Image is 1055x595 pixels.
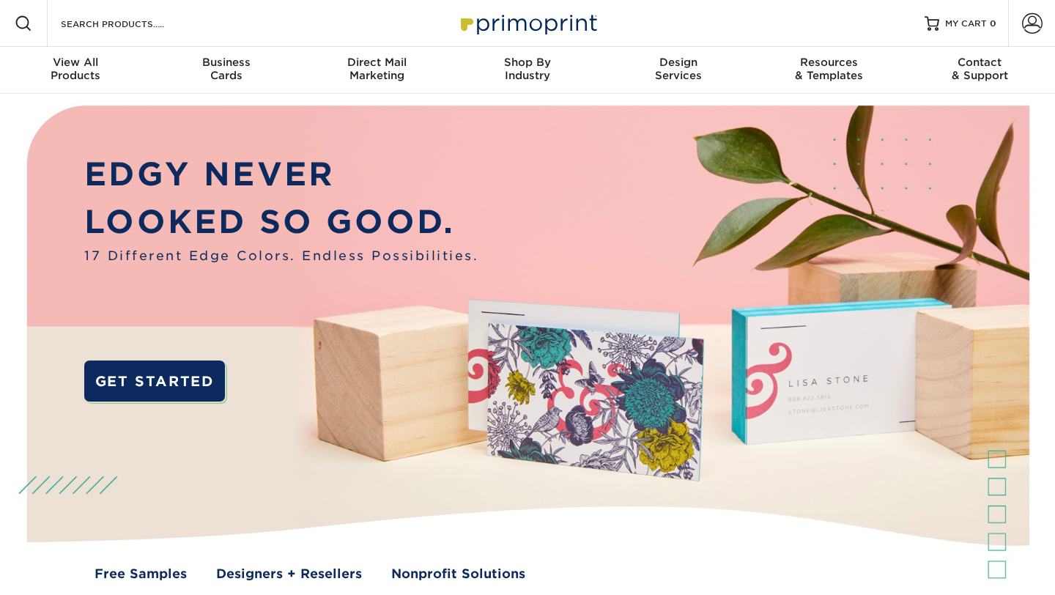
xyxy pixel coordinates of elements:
[603,47,754,94] a: DesignServices
[84,361,224,402] a: GET STARTED
[84,199,478,246] p: LOOKED SO GOOD.
[59,15,202,32] input: SEARCH PRODUCTS.....
[603,56,754,82] div: Services
[904,56,1055,69] span: Contact
[904,56,1055,82] div: & Support
[452,56,603,69] span: Shop By
[301,56,452,82] div: Marketing
[216,564,362,583] a: Designers + Resellers
[301,47,452,94] a: Direct MailMarketing
[84,151,478,199] p: EDGY NEVER
[452,47,603,94] a: Shop ByIndustry
[84,246,478,265] span: 17 Different Edge Colors. Endless Possibilities.
[95,564,187,583] a: Free Samples
[151,56,302,82] div: Cards
[754,47,905,94] a: Resources& Templates
[754,56,905,82] div: & Templates
[603,56,754,69] span: Design
[452,56,603,82] div: Industry
[151,56,302,69] span: Business
[754,56,905,69] span: Resources
[301,56,452,69] span: Direct Mail
[151,47,302,94] a: BusinessCards
[990,18,996,29] span: 0
[904,47,1055,94] a: Contact& Support
[945,18,987,30] span: MY CART
[391,564,525,583] a: Nonprofit Solutions
[454,7,601,39] img: Primoprint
